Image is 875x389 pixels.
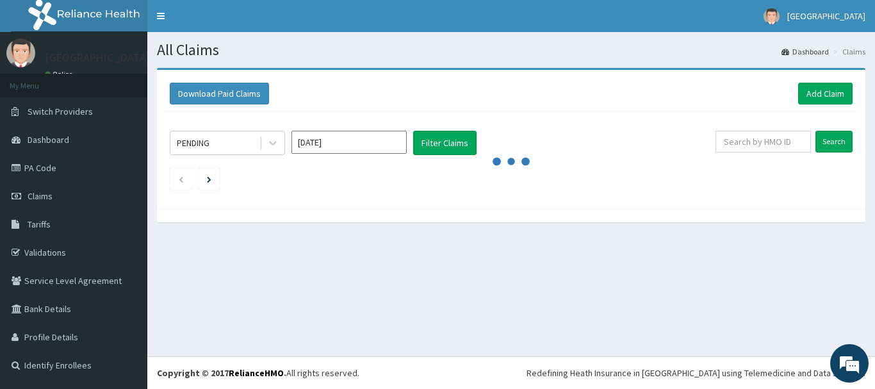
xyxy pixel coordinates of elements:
strong: Copyright © 2017 . [157,367,286,379]
svg: audio-loading [492,142,530,181]
a: Add Claim [798,83,853,104]
a: Next page [207,173,211,185]
img: User Image [6,38,35,67]
p: [GEOGRAPHIC_DATA] [45,52,151,63]
span: Tariffs [28,219,51,230]
span: Dashboard [28,134,69,145]
a: RelianceHMO [229,367,284,379]
input: Select Month and Year [291,131,407,154]
input: Search by HMO ID [716,131,811,153]
span: [GEOGRAPHIC_DATA] [787,10,865,22]
div: Redefining Heath Insurance in [GEOGRAPHIC_DATA] using Telemedicine and Data Science! [527,367,865,379]
h1: All Claims [157,42,865,58]
button: Download Paid Claims [170,83,269,104]
button: Filter Claims [413,131,477,155]
input: Search [815,131,853,153]
footer: All rights reserved. [147,356,875,389]
img: User Image [764,8,780,24]
a: Dashboard [781,46,829,57]
span: Claims [28,190,53,202]
div: PENDING [177,137,209,149]
a: Online [45,70,76,79]
a: Previous page [178,173,184,185]
span: Switch Providers [28,106,93,117]
li: Claims [830,46,865,57]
